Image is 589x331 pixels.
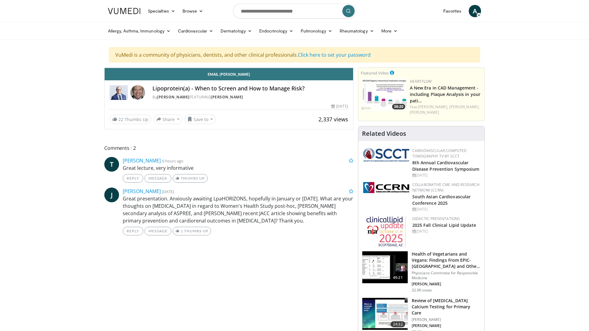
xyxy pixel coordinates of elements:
img: Dr. Robert S. Rosenson [110,85,128,100]
a: Pulmonology [297,25,336,37]
img: Avatar [130,85,145,100]
span: Comments 2 [104,144,353,152]
span: 24:32 [391,321,405,327]
img: VuMedi Logo [108,8,141,14]
a: Click here to set your password [298,51,371,58]
h4: Related Videos [362,130,406,137]
a: South Asian Cardiovascular Conference 2025 [412,194,471,206]
small: [DATE] [162,189,174,194]
a: Heartflow [410,79,432,84]
a: Allergy, Asthma, Immunology [104,25,174,37]
a: [PERSON_NAME] [123,188,161,195]
p: Great lecture, very informative [123,164,353,172]
a: [PERSON_NAME], [449,104,479,109]
p: [PERSON_NAME] [412,323,481,328]
h3: Review of [MEDICAL_DATA] Calcium Testing for Primary Care [412,298,481,316]
a: T [104,157,119,172]
a: Email [PERSON_NAME] [105,68,353,80]
img: 738d0e2d-290f-4d89-8861-908fb8b721dc.150x105_q85_crop-smart_upscale.jpg [361,79,407,111]
div: VuMedi is a community of physicians, dentists, and other clinical professionals. [109,47,480,63]
a: Message [144,174,171,183]
a: Favorites [440,5,465,17]
div: Didactic Presentations [412,216,479,222]
img: 51a70120-4f25-49cc-93a4-67582377e75f.png.150x105_q85_autocrop_double_scale_upscale_version-0.2.png [363,148,409,162]
a: 2025 Fall Clinical Lipid Update [412,222,476,228]
button: Share [154,114,182,124]
div: Feat. [410,104,482,115]
a: 1 Thumbs Up [173,227,211,235]
p: 32.9K views [412,288,432,293]
a: Rheumatology [336,25,378,37]
a: [PERSON_NAME] [410,110,439,115]
a: 8th Annual Cardiovascular Disease Prevention Symposium [412,160,479,172]
span: 1 [181,229,183,233]
p: Physicians Committee for Responsible Medicine [412,271,481,280]
a: J [104,188,119,202]
a: Endocrinology [256,25,297,37]
h3: Health of Vegetarians and Vegans: Findings From EPIC-[GEOGRAPHIC_DATA] and Othe… [412,251,481,269]
h4: Lipoprotein(a) - When to Screen and How to Manage Risk? [152,85,348,92]
a: Browse [179,5,207,17]
p: [PERSON_NAME] [412,317,481,322]
a: Thumbs Up [173,174,207,183]
div: [DATE] [412,173,479,178]
p: [PERSON_NAME] [412,282,481,287]
a: Reply [123,174,143,183]
a: Collaborative CME and Research Network (CCRN) [412,182,479,193]
div: By FEATURING [152,94,348,100]
a: Message [144,227,171,235]
a: [PERSON_NAME], [418,104,448,109]
img: a04ee3ba-8487-4636-b0fb-5e8d268f3737.png.150x105_q85_autocrop_double_scale_upscale_version-0.2.png [363,182,409,193]
a: A New Era in CAD Management - including Plaque Analysis in your pati… [410,85,480,104]
a: 22 Thumbs Up [110,115,151,124]
a: 49:21 Health of Vegetarians and Vegans: Findings From EPIC-[GEOGRAPHIC_DATA] and Othe… Physicians... [362,251,481,293]
small: 6 hours ago [162,158,183,164]
span: 38:20 [392,104,405,109]
div: [DATE] [412,229,479,234]
img: f4af32e0-a3f3-4dd9-8ed6-e543ca885e6d.150x105_q85_crop-smart_upscale.jpg [362,298,408,330]
a: A [469,5,481,17]
span: 22 [118,116,123,122]
div: [DATE] [412,207,479,212]
div: [DATE] [331,104,348,109]
small: Featured Video [361,70,389,76]
a: [PERSON_NAME] [157,94,190,100]
img: 606f2b51-b844-428b-aa21-8c0c72d5a896.150x105_q85_crop-smart_upscale.jpg [362,251,408,283]
button: Save to [185,114,216,124]
a: 38:20 [361,79,407,111]
a: Reply [123,227,143,235]
a: Cardiovascular [174,25,217,37]
a: [PERSON_NAME] [123,157,161,164]
span: 2,337 views [318,116,348,123]
a: Dermatology [217,25,256,37]
span: 49:21 [391,275,405,281]
a: Specialties [144,5,179,17]
a: Cardiovascular Computed Tomography TV by SCCT [412,148,467,159]
img: d65bce67-f81a-47c5-b47d-7b8806b59ca8.jpg.150x105_q85_autocrop_double_scale_upscale_version-0.2.jpg [366,216,406,248]
a: [PERSON_NAME] [211,94,243,100]
a: More [378,25,401,37]
input: Search topics, interventions [233,4,356,18]
p: Great presentation. Anxiously awaiting LpaHORIZONS, hopefully in January or [DATE]. What are your... [123,195,353,224]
